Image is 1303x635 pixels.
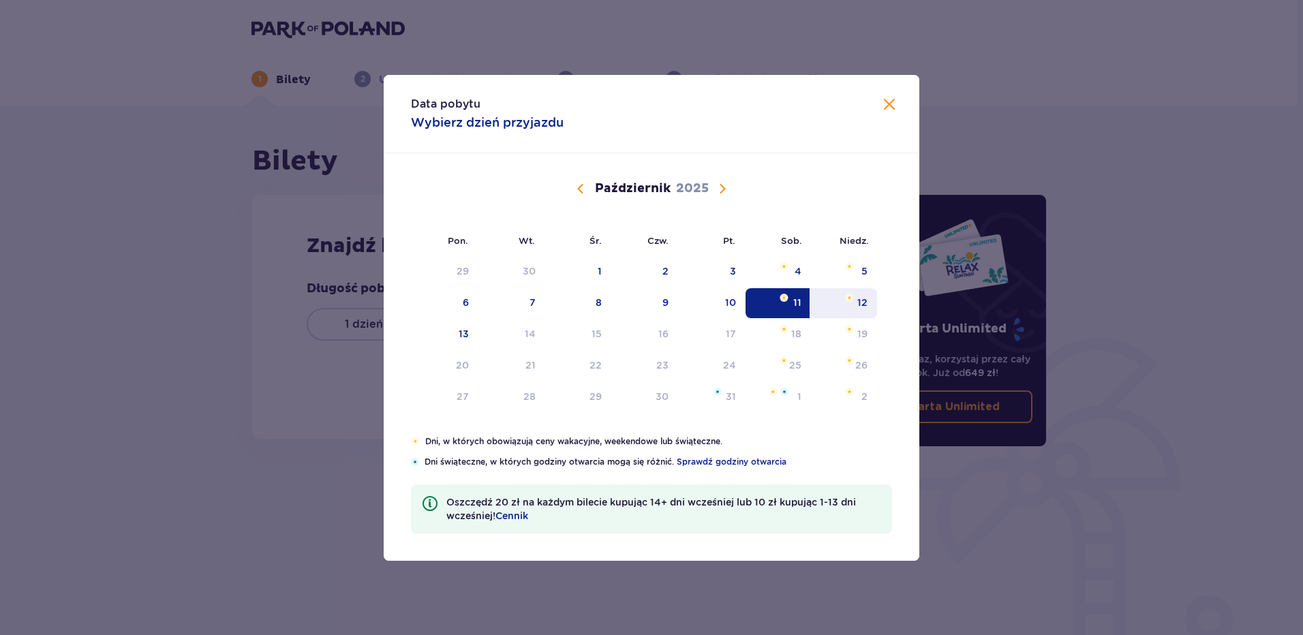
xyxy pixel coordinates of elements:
td: Not available. niedziela, 2 listopada 2025 [811,382,877,412]
div: 14 [525,327,536,341]
td: Not available. środa, 29 października 2025 [545,382,611,412]
div: 1 [598,264,602,278]
p: Październik [595,181,671,197]
small: Wt. [519,235,535,246]
td: Not available. poniedziałek, 20 października 2025 [411,351,478,381]
small: Czw. [647,235,669,246]
div: 3 [730,264,736,278]
div: 30 [523,264,536,278]
td: Choose piątek, 10 października 2025 as your check-out date. It’s available. [678,288,746,318]
div: 1 [797,390,801,403]
td: Choose środa, 8 października 2025 as your check-out date. It’s available. [545,288,611,318]
p: Dni, w których obowiązują ceny wakacyjne, weekendowe lub świąteczne. [425,435,892,448]
div: 20 [456,358,469,372]
div: 18 [791,327,801,341]
td: Not available. czwartek, 30 października 2025 [611,382,679,412]
div: 27 [457,390,469,403]
small: Niedz. [840,235,869,246]
div: 11 [793,296,801,309]
td: Not available. wtorek, 14 października 2025 [478,320,546,350]
div: 22 [589,358,602,372]
td: Not available. sobota, 25 października 2025 [746,351,812,381]
td: Choose środa, 1 października 2025 as your check-out date. It’s available. [545,257,611,287]
small: Śr. [589,235,602,246]
td: Choose poniedziałek, 29 września 2025 as your check-out date. It’s available. [411,257,478,287]
div: 4 [795,264,801,278]
td: Choose poniedziałek, 6 października 2025 as your check-out date. It’s available. [411,288,478,318]
div: 8 [596,296,602,309]
td: Choose czwartek, 2 października 2025 as your check-out date. It’s available. [611,257,679,287]
small: Pon. [448,235,468,246]
td: Choose wtorek, 30 września 2025 as your check-out date. It’s available. [478,257,546,287]
td: Choose czwartek, 9 października 2025 as your check-out date. It’s available. [611,288,679,318]
div: 6 [463,296,469,309]
p: 2025 [676,181,709,197]
td: Not available. wtorek, 21 października 2025 [478,351,546,381]
div: 10 [725,296,736,309]
td: Not available. sobota, 1 listopada 2025 [746,382,812,412]
td: Choose niedziela, 5 października 2025 as your check-out date. It’s available. [811,257,877,287]
td: Not available. środa, 15 października 2025 [545,320,611,350]
td: Not available. piątek, 17 października 2025 [678,320,746,350]
td: Choose poniedziałek, 13 października 2025 as your check-out date. It’s available. [411,320,478,350]
div: 7 [530,296,536,309]
div: 25 [789,358,801,372]
td: Not available. niedziela, 26 października 2025 [811,351,877,381]
div: 15 [592,327,602,341]
td: Not available. poniedziałek, 27 października 2025 [411,382,478,412]
td: Not available. wtorek, 28 października 2025 [478,382,546,412]
div: Calendar [384,153,919,435]
div: 28 [523,390,536,403]
td: Not available. piątek, 24 października 2025 [678,351,746,381]
td: Choose wtorek, 7 października 2025 as your check-out date. It’s available. [478,288,546,318]
div: 29 [589,390,602,403]
div: 31 [726,390,736,403]
td: Choose niedziela, 12 października 2025 as your check-out date. It’s available. [811,288,877,318]
td: Not available. piątek, 31 października 2025 [678,382,746,412]
td: Selected as start date. sobota, 11 października 2025 [746,288,812,318]
div: 17 [726,327,736,341]
td: Not available. sobota, 18 października 2025 [746,320,812,350]
td: Not available. czwartek, 23 października 2025 [611,351,679,381]
small: Pt. [723,235,735,246]
div: 21 [525,358,536,372]
td: Not available. czwartek, 16 października 2025 [611,320,679,350]
div: 24 [723,358,736,372]
div: 13 [459,327,469,341]
td: Not available. środa, 22 października 2025 [545,351,611,381]
td: Choose sobota, 4 października 2025 as your check-out date. It’s available. [746,257,812,287]
div: 23 [656,358,669,372]
div: 16 [658,327,669,341]
td: Not available. niedziela, 19 października 2025 [811,320,877,350]
div: 2 [662,264,669,278]
td: Choose piątek, 3 października 2025 as your check-out date. It’s available. [678,257,746,287]
div: 30 [656,390,669,403]
small: Sob. [781,235,802,246]
div: 9 [662,296,669,309]
div: 29 [457,264,469,278]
